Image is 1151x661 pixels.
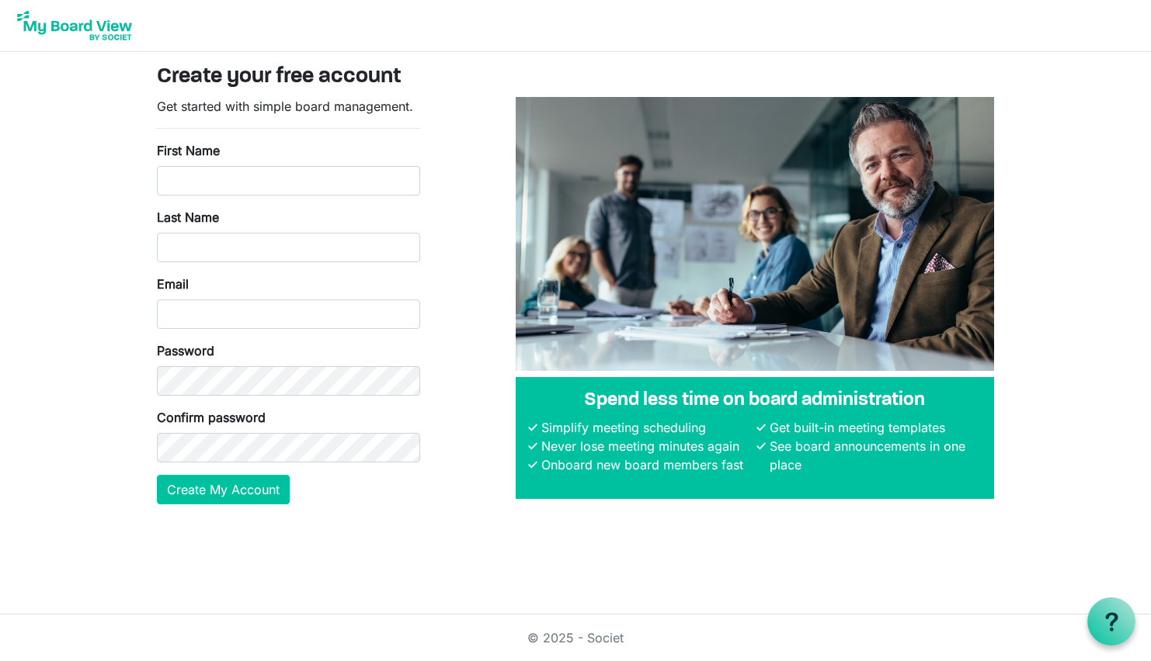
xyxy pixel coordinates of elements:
[766,437,982,474] li: See board announcements in one place
[157,341,214,360] label: Password
[157,99,413,114] span: Get started with simple board management.
[157,64,994,91] h3: Create your free account
[12,6,137,45] img: My Board View Logo
[157,275,189,293] label: Email
[157,208,219,227] label: Last Name
[157,475,290,504] button: Create My Account
[157,408,266,427] label: Confirm password
[157,141,220,160] label: First Name
[516,97,994,371] img: A photograph of board members sitting at a table
[527,630,624,645] a: © 2025 - Societ
[537,418,753,437] li: Simplify meeting scheduling
[537,455,753,474] li: Onboard new board members fast
[537,437,753,455] li: Never lose meeting minutes again
[766,418,982,437] li: Get built-in meeting templates
[528,389,982,412] h4: Spend less time on board administration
